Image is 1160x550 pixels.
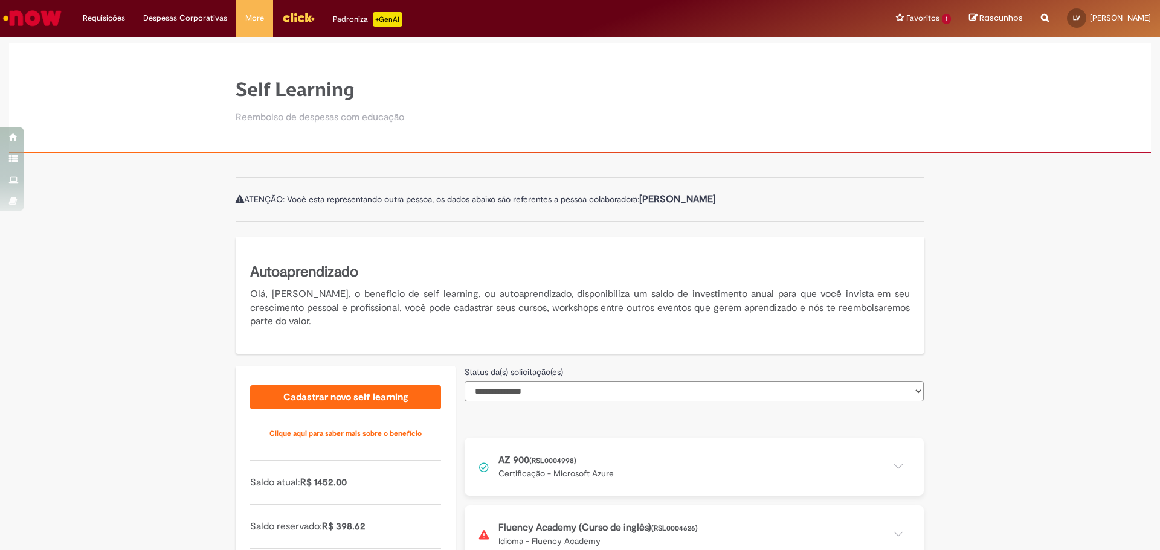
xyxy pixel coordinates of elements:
[373,12,402,27] p: +GenAi
[322,520,366,532] span: R$ 398.62
[143,12,227,24] span: Despesas Corporativas
[333,12,402,27] div: Padroniza
[979,12,1023,24] span: Rascunhos
[236,112,404,123] h2: Reembolso de despesas com educação
[250,385,441,409] a: Cadastrar novo self learning
[942,14,951,24] span: 1
[282,8,315,27] img: click_logo_yellow_360x200.png
[236,79,404,100] h1: Self Learning
[1090,13,1151,23] span: [PERSON_NAME]
[906,12,939,24] span: Favoritos
[83,12,125,24] span: Requisições
[250,287,910,329] p: Olá, [PERSON_NAME], o benefício de self learning, ou autoaprendizado, disponibiliza um saldo de i...
[250,520,441,534] p: Saldo reservado:
[250,421,441,446] a: Clique aqui para saber mais sobre o benefício
[300,476,347,488] span: R$ 1452.00
[245,12,264,24] span: More
[250,476,441,490] p: Saldo atual:
[1073,14,1080,22] span: LV
[969,13,1023,24] a: Rascunhos
[236,177,924,222] div: ATENÇÃO: Você esta representando outra pessoa, os dados abaixo são referentes a pessoa colaboradora:
[465,366,563,378] label: Status da(s) solicitação(es)
[639,193,716,205] b: [PERSON_NAME]
[1,6,63,30] img: ServiceNow
[250,262,910,283] h5: Autoaprendizado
